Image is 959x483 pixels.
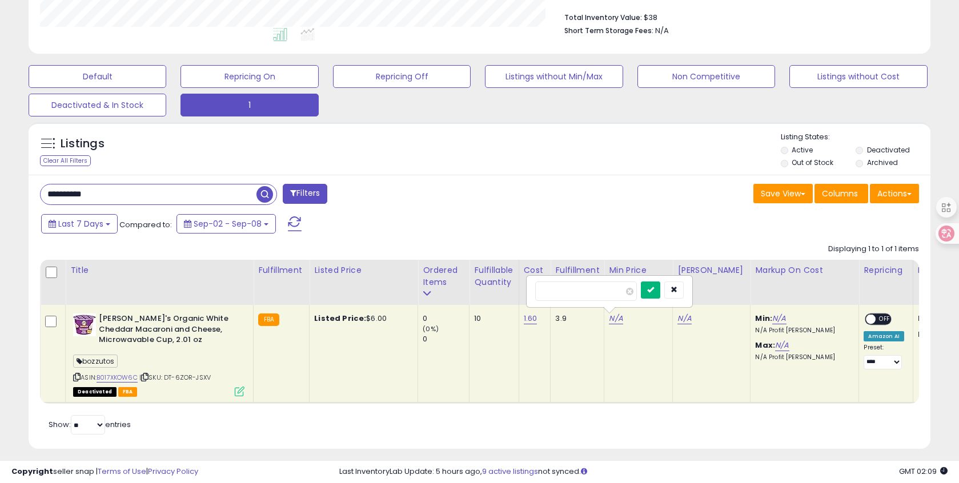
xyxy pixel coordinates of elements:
[918,329,938,340] strong: Max:
[474,313,509,324] div: 10
[70,264,248,276] div: Title
[485,65,623,88] button: Listings without Min/Max
[822,188,858,199] span: Columns
[781,132,930,143] p: Listing States:
[61,136,105,152] h5: Listings
[753,184,813,203] button: Save View
[148,466,198,477] a: Privacy Policy
[864,344,904,369] div: Preset:
[677,264,745,276] div: [PERSON_NAME]
[524,264,546,276] div: Cost
[29,65,166,88] button: Default
[775,340,789,351] a: N/A
[258,313,279,326] small: FBA
[180,94,318,116] button: 1
[876,315,894,324] span: OFF
[98,466,146,477] a: Terms of Use
[751,260,859,305] th: The percentage added to the cost of goods (COGS) that forms the calculator for Min & Max prices.
[814,184,868,203] button: Columns
[755,313,772,324] b: Min:
[870,184,919,203] button: Actions
[755,353,850,361] p: N/A Profit [PERSON_NAME]
[564,26,653,35] b: Short Term Storage Fees:
[609,313,623,324] a: N/A
[474,264,513,288] div: Fulfillable Quantity
[139,373,211,382] span: | SKU: DT-6ZOR-JSXV
[314,313,366,324] b: Listed Price:
[864,331,904,341] div: Amazon AI
[677,313,691,324] a: N/A
[867,158,898,167] label: Archived
[899,466,948,477] span: 2025-09-17 02:09 GMT
[423,324,439,333] small: (0%)
[97,373,138,383] a: B017XKOW6C
[333,65,471,88] button: Repricing Off
[564,13,642,22] b: Total Inventory Value:
[73,387,117,397] span: All listings that are unavailable for purchase on Amazon for any reason other than out-of-stock
[755,264,854,276] div: Markup on Cost
[11,466,198,477] div: seller snap | |
[637,65,775,88] button: Non Competitive
[49,419,131,430] span: Show: entries
[339,466,948,477] div: Last InventoryLab Update: 5 hours ago, not synced.
[119,219,172,230] span: Compared to:
[118,387,138,397] span: FBA
[828,244,919,255] div: Displaying 1 to 1 of 1 items
[314,264,413,276] div: Listed Price
[283,184,327,204] button: Filters
[99,313,238,348] b: [PERSON_NAME]'s Organic White Cheddar Macaroni and Cheese, Microwavable Cup, 2.01 oz
[792,145,813,155] label: Active
[755,340,775,351] b: Max:
[755,327,850,335] p: N/A Profit [PERSON_NAME]
[423,334,469,344] div: 0
[789,65,927,88] button: Listings without Cost
[180,65,318,88] button: Repricing On
[867,145,910,155] label: Deactivated
[655,25,669,36] span: N/A
[29,94,166,116] button: Deactivated & In Stock
[482,466,538,477] a: 9 active listings
[555,313,595,324] div: 3.9
[423,313,469,324] div: 0
[73,355,118,368] span: bozzutos
[792,158,833,167] label: Out of Stock
[73,313,96,336] img: 516RGledrtL._SL40_.jpg
[423,264,464,288] div: Ordered Items
[564,10,910,23] li: $38
[11,466,53,477] strong: Copyright
[58,218,103,230] span: Last 7 Days
[41,214,118,234] button: Last 7 Days
[609,264,668,276] div: Min Price
[194,218,262,230] span: Sep-02 - Sep-08
[40,155,91,166] div: Clear All Filters
[258,264,304,276] div: Fulfillment
[314,313,409,324] div: $6.00
[918,313,935,324] strong: Min:
[772,313,786,324] a: N/A
[176,214,276,234] button: Sep-02 - Sep-08
[555,264,599,288] div: Fulfillment Cost
[864,264,908,276] div: Repricing
[524,313,537,324] a: 1.60
[73,313,244,395] div: ASIN:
